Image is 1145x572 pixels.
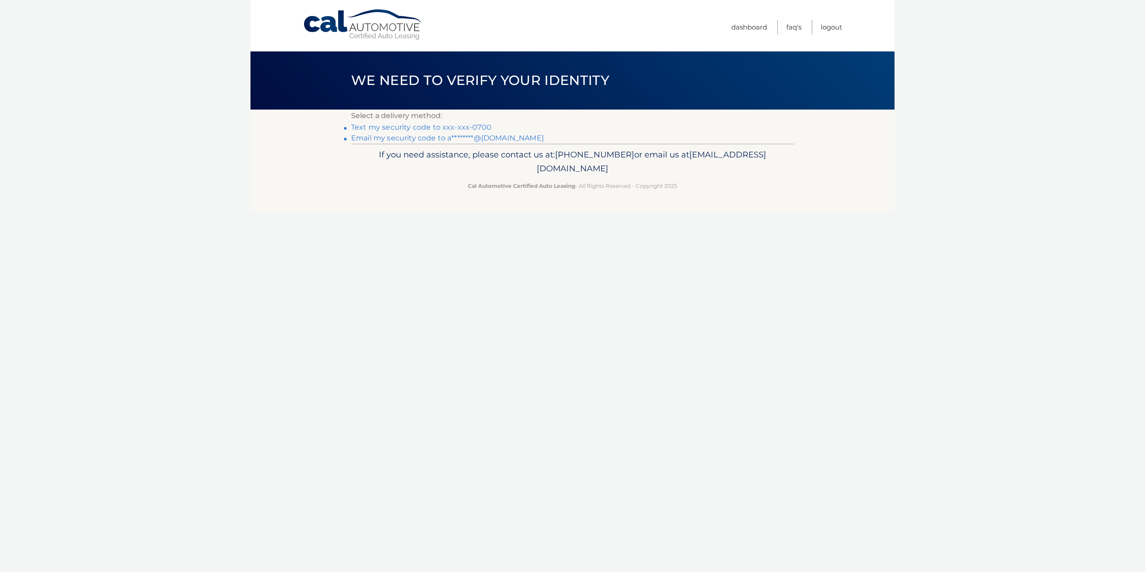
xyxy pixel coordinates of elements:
[351,123,492,131] a: Text my security code to xxx-xxx-0700
[351,134,544,142] a: Email my security code to a********@[DOMAIN_NAME]
[786,20,801,34] a: FAQ's
[357,181,788,191] p: - All Rights Reserved - Copyright 2025
[357,148,788,176] p: If you need assistance, please contact us at: or email us at
[351,110,794,122] p: Select a delivery method:
[303,9,424,41] a: Cal Automotive
[468,182,575,189] strong: Cal Automotive Certified Auto Leasing
[731,20,767,34] a: Dashboard
[821,20,842,34] a: Logout
[555,149,634,160] span: [PHONE_NUMBER]
[351,72,609,89] span: We need to verify your identity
